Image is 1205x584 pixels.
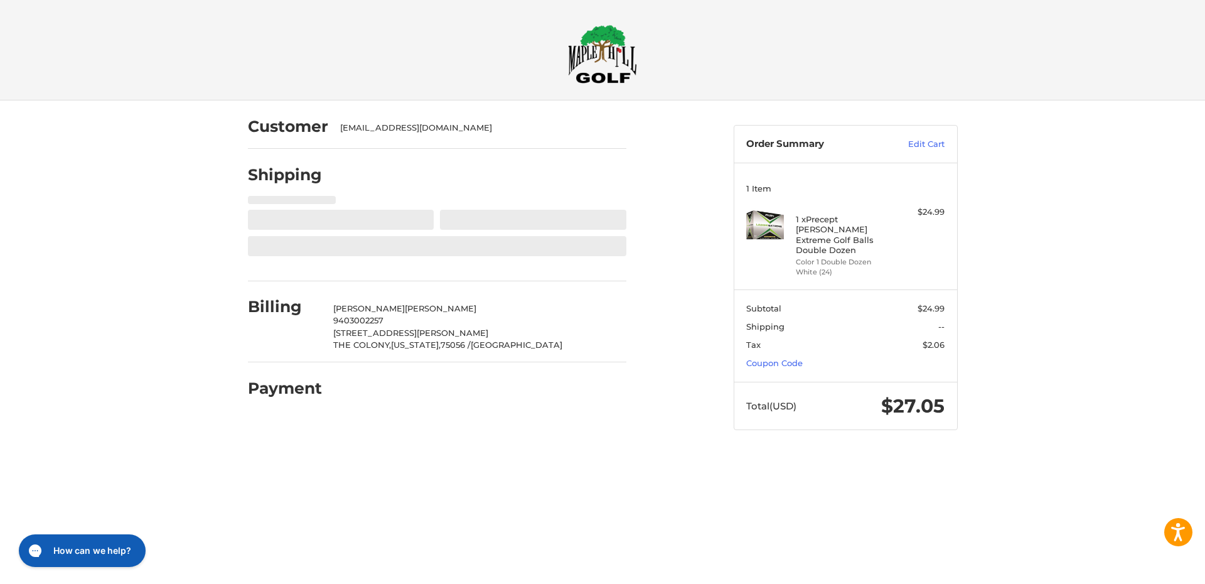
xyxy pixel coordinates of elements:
[333,315,383,325] span: 9403002257
[405,303,476,313] span: [PERSON_NAME]
[746,322,785,332] span: Shipping
[568,24,637,84] img: Maple Hill Golf
[746,358,803,368] a: Coupon Code
[248,117,328,136] h2: Customer
[881,394,945,418] span: $27.05
[441,340,471,350] span: 75056 /
[391,340,441,350] span: [US_STATE],
[13,530,149,571] iframe: Gorgias live chat messenger
[248,165,322,185] h2: Shipping
[471,340,562,350] span: [GEOGRAPHIC_DATA]
[938,322,945,332] span: --
[340,122,614,134] div: [EMAIL_ADDRESS][DOMAIN_NAME]
[746,138,881,151] h3: Order Summary
[248,379,322,398] h2: Payment
[796,257,892,278] li: Color 1 Double Dozen White (24)
[796,214,892,255] h4: 1 x Precept [PERSON_NAME] Extreme Golf Balls Double Dozen
[333,303,405,313] span: [PERSON_NAME]
[746,183,945,193] h3: 1 Item
[881,138,945,151] a: Edit Cart
[918,303,945,313] span: $24.99
[746,340,761,350] span: Tax
[923,340,945,350] span: $2.06
[746,303,781,313] span: Subtotal
[895,206,945,219] div: $24.99
[746,400,796,412] span: Total (USD)
[333,340,391,350] span: THE COLONY,
[333,328,488,338] span: [STREET_ADDRESS][PERSON_NAME]
[248,297,321,316] h2: Billing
